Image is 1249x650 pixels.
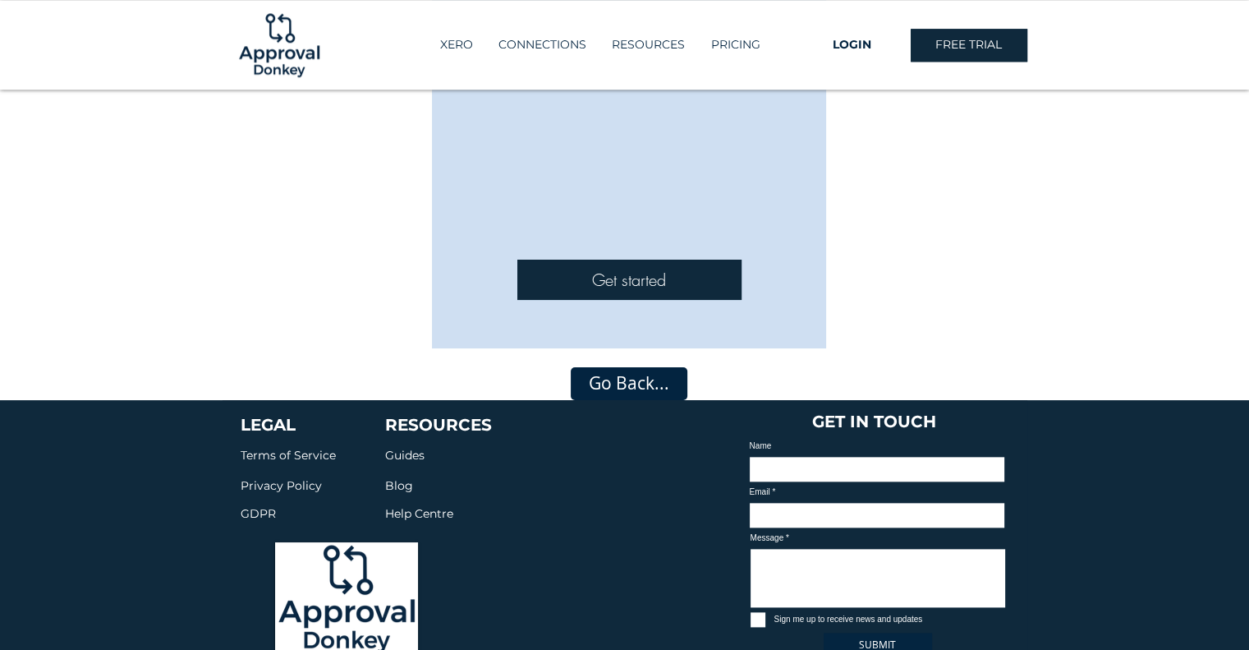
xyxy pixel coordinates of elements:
span: Get started [592,269,666,292]
p: XERO [432,31,481,58]
label: Email [750,488,1004,496]
a: Get started [517,260,742,300]
span: Terms of Service [241,448,336,463]
span: Privacy Policy [241,478,322,493]
label: Name [750,442,1004,450]
span: GET IN TOUCH [812,412,936,431]
p: PRICING [703,31,769,58]
a: Blog [385,475,413,494]
div: RESOURCES [599,31,697,58]
a: LOGIN [794,29,911,62]
a: Help Centre [385,503,453,522]
p: CONNECTIONS [490,31,595,58]
span: Sign me up to receive news and updates [774,615,923,624]
label: Message [751,534,1005,542]
a: CONNECTIONS [485,31,599,58]
span: GDPR [241,506,276,521]
span: LOGIN [833,37,871,53]
span: FREE TRIAL [935,37,1002,53]
a: LEGAL [241,415,296,435]
a: XERO [427,31,485,58]
a: FREE TRIAL [911,29,1027,62]
span: RESOURCES [385,415,492,435]
nav: Site [406,31,794,58]
a: GDPR [241,503,276,522]
p: RESOURCES [604,31,693,58]
span: Guides [385,448,425,463]
a: Go Back... [571,367,687,400]
a: Terms of Service [241,446,336,463]
a: PRICING [697,31,773,58]
img: Logo-01.png [235,1,324,90]
a: Guides [385,445,425,463]
span: Help Centre [385,506,453,521]
a: Privacy Policy [241,475,322,494]
span: Go Back... [589,371,669,395]
span: Blog [385,478,413,493]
